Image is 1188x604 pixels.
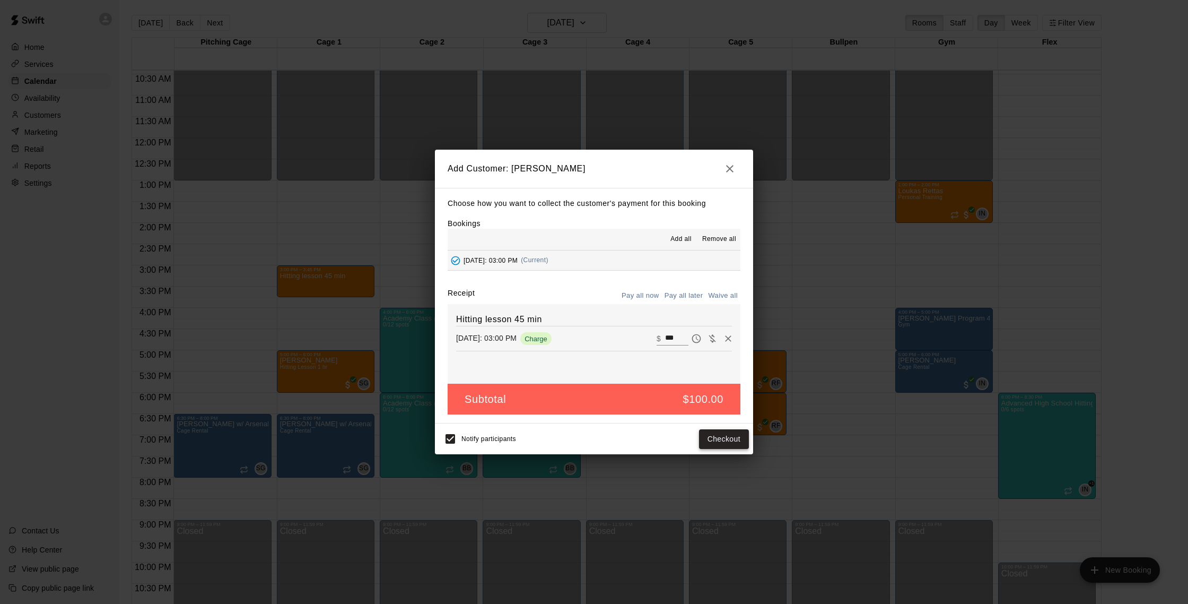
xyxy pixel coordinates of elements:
span: (Current) [521,256,548,264]
h2: Add Customer: [PERSON_NAME] [435,150,753,188]
button: Added - Collect Payment [448,253,464,269]
button: Remove [720,331,736,347]
span: Pay later [688,333,704,342]
label: Bookings [448,219,481,228]
p: [DATE]: 03:00 PM [456,333,517,343]
span: Waive payment [704,333,720,342]
span: Add all [670,234,692,245]
h6: Hitting lesson 45 min [456,313,732,326]
button: Add all [664,231,698,248]
button: Waive all [705,288,740,304]
h5: Subtotal [465,392,506,407]
button: Added - Collect Payment[DATE]: 03:00 PM(Current) [448,251,740,270]
span: Remove all [702,234,736,245]
button: Pay all now [619,288,662,304]
span: [DATE]: 03:00 PM [464,256,518,264]
button: Remove all [698,231,740,248]
p: Choose how you want to collect the customer's payment for this booking [448,197,740,210]
button: Checkout [699,429,749,449]
label: Receipt [448,288,475,304]
h5: $100.00 [683,392,724,407]
span: Charge [520,335,552,343]
p: $ [657,333,661,344]
span: Notify participants [461,436,516,443]
button: Pay all later [662,288,706,304]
